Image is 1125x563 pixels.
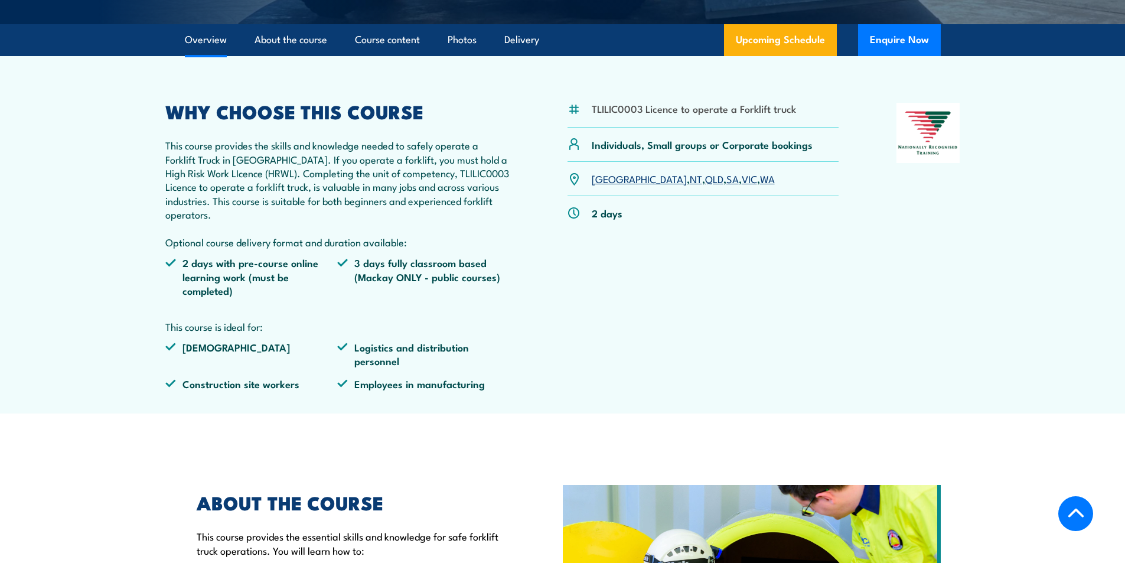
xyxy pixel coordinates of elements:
[197,494,508,510] h2: ABOUT THE COURSE
[355,24,420,56] a: Course content
[337,377,510,390] li: Employees in manufacturing
[337,340,510,368] li: Logistics and distribution personnel
[197,529,508,557] p: This course provides the essential skills and knowledge for safe forklift truck operations. You w...
[165,138,510,249] p: This course provides the skills and knowledge needed to safely operate a Forklift Truck in [GEOGR...
[592,206,622,220] p: 2 days
[592,171,687,186] a: [GEOGRAPHIC_DATA]
[742,171,757,186] a: VIC
[337,256,510,297] li: 3 days fully classroom based (Mackay ONLY - public courses)
[705,171,723,186] a: QLD
[592,138,813,151] p: Individuals, Small groups or Corporate bookings
[896,103,960,163] img: Nationally Recognised Training logo.
[165,377,338,390] li: Construction site workers
[504,24,539,56] a: Delivery
[726,171,739,186] a: SA
[760,171,775,186] a: WA
[724,24,837,56] a: Upcoming Schedule
[858,24,941,56] button: Enquire Now
[165,256,338,297] li: 2 days with pre-course online learning work (must be completed)
[592,102,796,115] li: TLILIC0003 Licence to operate a Forklift truck
[165,340,338,368] li: [DEMOGRAPHIC_DATA]
[448,24,477,56] a: Photos
[690,171,702,186] a: NT
[165,320,510,333] p: This course is ideal for:
[165,103,510,119] h2: WHY CHOOSE THIS COURSE
[592,172,775,186] p: , , , , ,
[255,24,327,56] a: About the course
[185,24,227,56] a: Overview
